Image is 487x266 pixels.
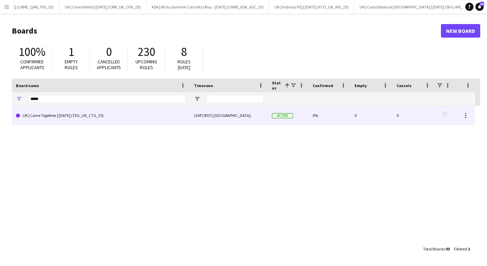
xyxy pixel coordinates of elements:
div: (GMT/BST) [GEOGRAPHIC_DATA] [190,106,268,125]
span: Cancelled applicants [97,59,121,70]
span: 100% [19,44,45,59]
span: 0 [106,44,112,59]
span: Board name [16,83,39,88]
button: Open Filter Menu [16,96,22,102]
a: New Board [441,24,480,38]
div: : [454,242,470,255]
input: Timezone Filter Input [206,95,264,103]
div: : [423,242,450,255]
span: 93 [446,246,450,251]
div: 0 [393,106,435,125]
span: Empty roles [65,59,78,70]
button: UK | Indivisa HQ | [DATE] (FCO_UK_INV_25) [269,0,354,14]
span: Cancels [397,83,411,88]
span: Roles [DATE] [177,59,191,70]
a: 30 [475,3,484,11]
button: KSA | AlUla Summer Concerts | May - [DATE] (LNME_KSA_ASC_25) [146,0,269,14]
span: Total Boards [423,246,445,251]
span: 230 [138,44,155,59]
span: 8 [181,44,187,59]
span: Status [272,80,282,90]
span: Confirmed applicants [20,59,44,70]
span: 30 [480,2,484,6]
span: Filtered [454,246,467,251]
span: 1 [68,44,74,59]
span: 1 [468,246,470,251]
button: UK | Creamfields | [DATE] (CRM_UK_CFN_25) [59,0,146,14]
h1: Boards [12,26,441,36]
span: Empty [355,83,367,88]
input: Board name Filter Input [28,95,186,103]
div: 0% [309,106,351,125]
span: Confirmed [313,83,333,88]
button: Open Filter Menu [194,96,200,102]
a: UK | Come Together | [DATE] (TEG_UK_CTG_25) [16,106,186,125]
span: Upcoming roles [135,59,157,70]
span: Active [272,113,293,118]
span: Timezone [194,83,213,88]
div: 0 [351,106,393,125]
